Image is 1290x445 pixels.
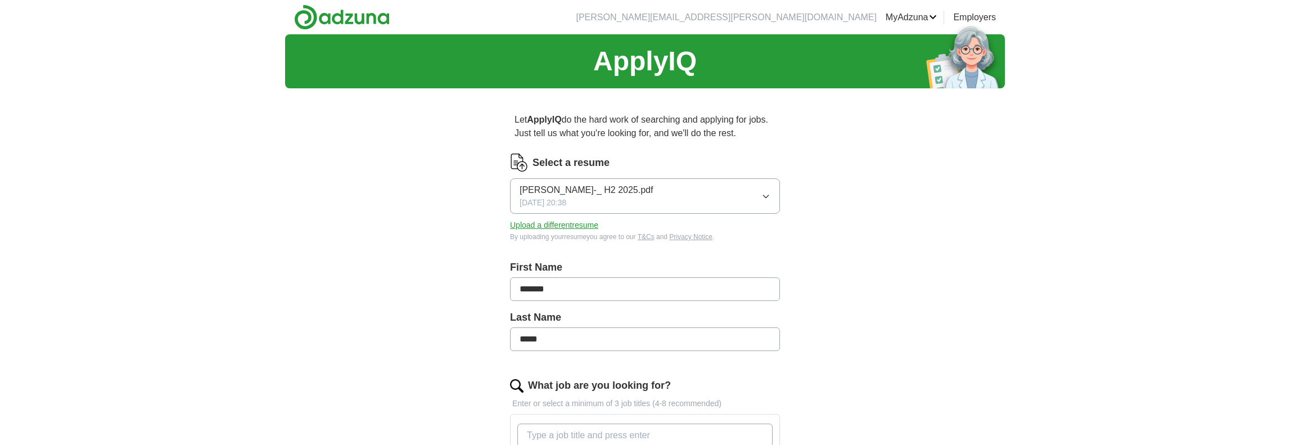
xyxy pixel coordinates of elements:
[510,379,524,393] img: search.png
[638,233,655,241] a: T&Cs
[533,155,610,170] label: Select a resume
[510,154,528,172] img: CV Icon
[510,178,780,214] button: [PERSON_NAME]-_ H2 2025.pdf[DATE] 20:38
[886,11,937,24] a: MyAdzuna
[528,378,671,393] label: What job are you looking for?
[510,109,780,145] p: Let do the hard work of searching and applying for jobs. Just tell us what you're looking for, an...
[510,398,780,410] p: Enter or select a minimum of 3 job titles (4-8 recommended)
[593,41,697,82] h1: ApplyIQ
[527,115,561,124] strong: ApplyIQ
[669,233,712,241] a: Privacy Notice
[510,260,780,275] label: First Name
[510,310,780,325] label: Last Name
[294,5,390,30] img: Adzuna logo
[510,232,780,242] div: By uploading your resume you agree to our and .
[576,11,876,24] li: [PERSON_NAME][EMAIL_ADDRESS][PERSON_NAME][DOMAIN_NAME]
[953,11,996,24] a: Employers
[520,197,566,209] span: [DATE] 20:38
[520,183,653,197] span: [PERSON_NAME]-_ H2 2025.pdf
[510,219,598,231] button: Upload a differentresume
